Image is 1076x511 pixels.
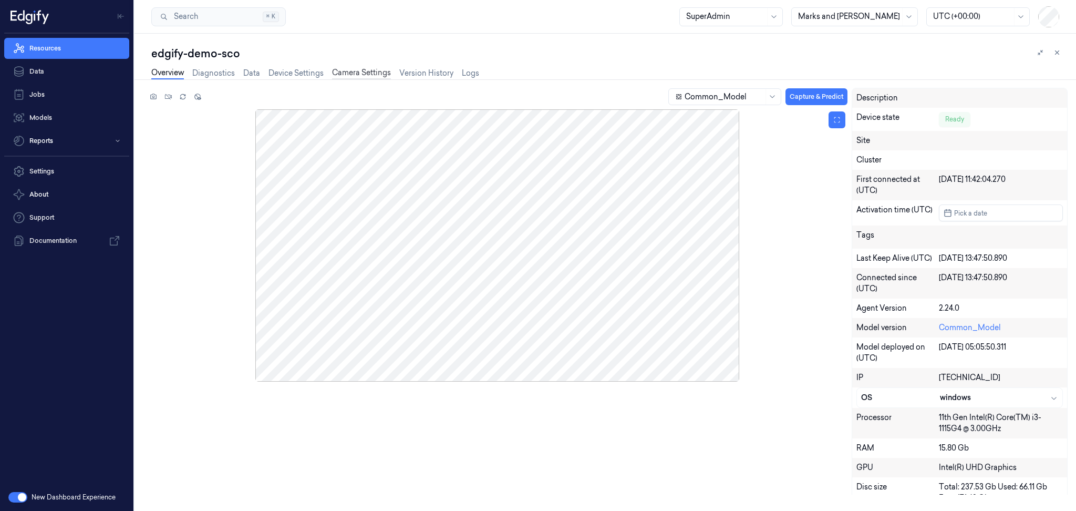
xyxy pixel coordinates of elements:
div: [DATE] 11:42:04.270 [939,174,1063,196]
a: Models [4,107,129,128]
div: IP [856,372,939,383]
div: Cluster [856,155,1063,166]
div: Device state [856,112,939,127]
div: Tags [856,230,939,244]
div: Processor [856,412,939,434]
a: Settings [4,161,129,182]
span: Search [170,11,198,22]
div: Disc size [856,482,939,504]
div: edgify-demo-sco [151,46,1068,61]
a: Support [4,207,129,228]
a: Data [243,68,260,79]
a: Device Settings [268,68,324,79]
div: Intel(R) UHD Graphics [939,462,1063,473]
a: Camera Settings [332,67,391,79]
div: First connected at (UTC) [856,174,939,196]
div: Total: 237.53 Gb Used: 66.11 Gb Free: 171.42 Gb [939,482,1063,504]
div: [DATE] 05:05:50.311 [939,342,1063,364]
div: Description [856,93,939,104]
div: Model version [856,322,939,333]
div: Site [856,135,1063,146]
div: [DATE] 13:47:50.890 [939,253,1063,264]
div: [DATE] 13:47:50.890 [939,272,1063,294]
div: RAM [856,443,939,454]
div: OS [861,392,940,403]
button: Reports [4,130,129,151]
a: Diagnostics [192,68,235,79]
div: Ready [939,112,970,127]
button: Toggle Navigation [112,8,129,25]
a: Version History [399,68,453,79]
a: Logs [462,68,479,79]
div: 11th Gen Intel(R) Core(TM) i3-1115G4 @ 3.00GHz [939,412,1063,434]
a: Overview [151,67,184,79]
button: Search⌘K [151,7,286,26]
div: Connected since (UTC) [856,272,939,294]
div: Last Keep Alive (UTC) [856,253,939,264]
div: 2.24.0 [939,303,1063,314]
button: About [4,184,129,205]
span: Pick a date [952,208,987,218]
button: OSwindows [857,388,1062,407]
div: Model deployed on (UTC) [856,342,939,364]
div: Agent Version [856,303,939,314]
a: Documentation [4,230,129,251]
div: windows [940,392,1058,403]
div: 15.80 Gb [939,443,1063,454]
button: Capture & Predict [785,88,847,105]
button: Pick a date [939,205,1063,221]
div: Activation time (UTC) [856,205,939,221]
div: GPU [856,462,939,473]
a: Common_Model [939,323,1001,332]
div: [TECHNICAL_ID] [939,372,1063,383]
a: Data [4,61,129,82]
a: Resources [4,38,129,59]
a: Jobs [4,84,129,105]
